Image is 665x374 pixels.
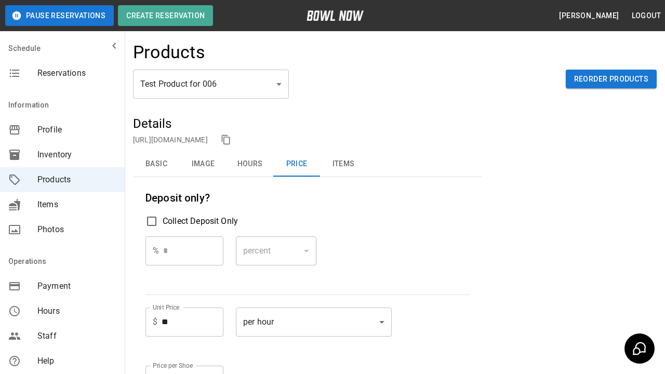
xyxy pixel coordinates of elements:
span: Hours [37,305,116,317]
span: Staff [37,330,116,342]
div: percent [236,236,316,265]
button: [PERSON_NAME] [555,6,623,25]
span: Collect Deposit Only [163,215,238,228]
button: Price [273,152,320,177]
button: Pause Reservations [5,5,114,26]
img: logo [307,10,364,21]
span: Help [37,355,116,367]
div: basic tabs example [133,152,482,177]
button: Basic [133,152,180,177]
p: $ [153,316,157,328]
span: Inventory [37,149,116,161]
h5: Details [133,115,482,132]
h4: Products [133,42,205,63]
a: [URL][DOMAIN_NAME] [133,136,208,144]
p: % [153,245,159,257]
h6: Deposit only? [145,190,470,206]
div: per hour [236,308,392,337]
button: Hours [227,152,273,177]
span: Profile [37,124,116,136]
span: Items [37,198,116,211]
button: Items [320,152,367,177]
button: Logout [628,6,665,25]
span: Reservations [37,67,116,79]
span: Photos [37,223,116,236]
span: Products [37,173,116,186]
button: copy link [218,132,234,148]
div: Test Product for 006 [133,70,289,99]
button: Reorder Products [566,70,657,89]
button: Create Reservation [118,5,213,26]
span: Payment [37,280,116,292]
button: Image [180,152,227,177]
